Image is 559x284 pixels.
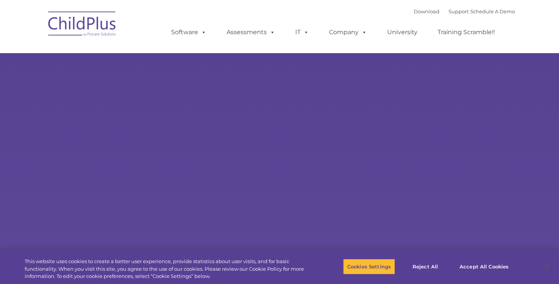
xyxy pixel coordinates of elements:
a: Support [449,8,469,14]
a: Download [414,8,439,14]
a: IT [288,25,317,40]
button: Close [539,258,555,275]
a: University [379,25,425,40]
div: This website uses cookies to create a better user experience, provide statistics about user visit... [25,258,307,280]
a: Assessments [219,25,283,40]
a: Company [321,25,375,40]
font: | [414,8,515,14]
img: ChildPlus by Procare Solutions [44,6,120,44]
button: Reject All [402,259,449,275]
a: Software [164,25,214,40]
a: Training Scramble!! [430,25,502,40]
button: Accept All Cookies [455,259,513,275]
a: Schedule A Demo [470,8,515,14]
button: Cookies Settings [343,259,395,275]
